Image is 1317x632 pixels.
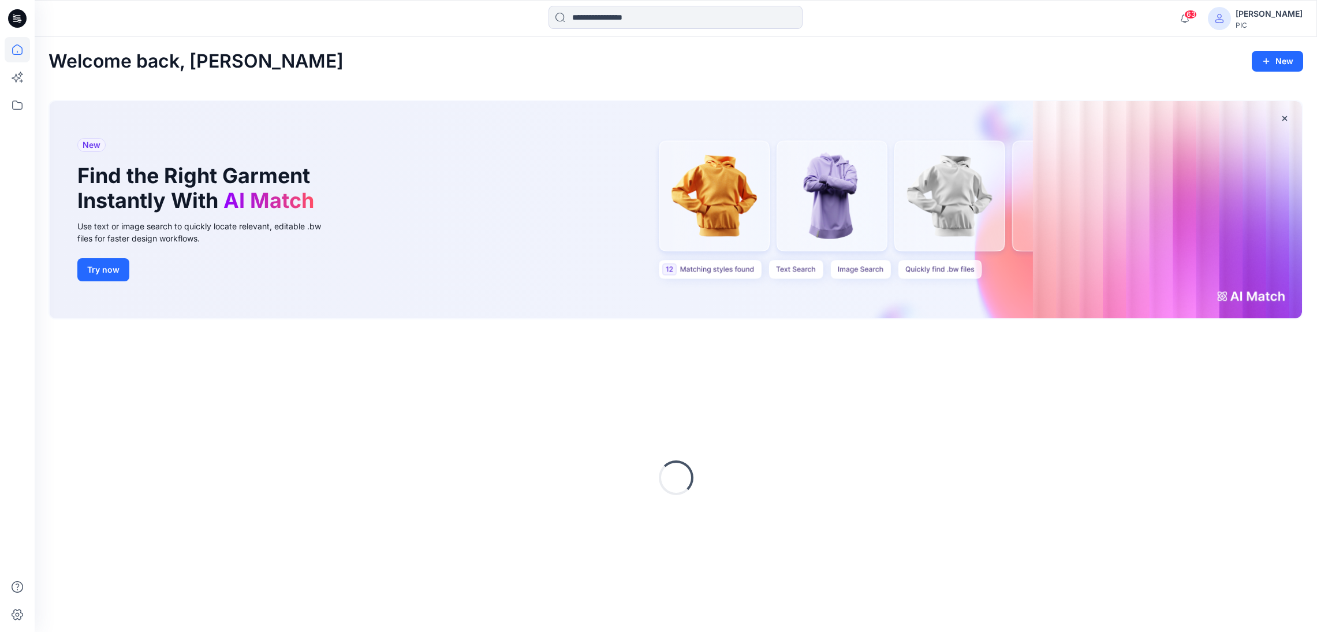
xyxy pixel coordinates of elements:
button: New [1252,51,1303,72]
div: Use text or image search to quickly locate relevant, editable .bw files for faster design workflows. [77,220,337,244]
div: [PERSON_NAME] [1236,7,1303,21]
h1: Find the Right Garment Instantly With [77,163,320,213]
div: PIC [1236,21,1303,29]
svg: avatar [1215,14,1224,23]
span: New [83,138,100,152]
h2: Welcome back, [PERSON_NAME] [48,51,344,72]
button: Try now [77,258,129,281]
span: 63 [1184,10,1197,19]
span: AI Match [223,188,314,213]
